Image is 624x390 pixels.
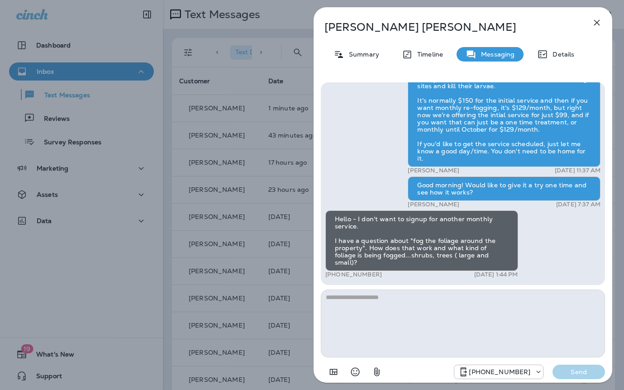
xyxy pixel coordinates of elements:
[325,271,382,278] p: [PHONE_NUMBER]
[454,366,543,377] div: +1 (817) 482-3792
[469,368,530,376] p: [PHONE_NUMBER]
[408,201,459,208] p: [PERSON_NAME]
[346,363,364,381] button: Select an emoji
[555,167,600,174] p: [DATE] 11:37 AM
[325,210,518,271] div: Hello - I don't want to signup for another monthly service. I have a question about "fog the foli...
[408,176,600,201] div: Good morning! Would like to give it a try one time and see how it works?
[324,21,572,33] p: [PERSON_NAME] [PERSON_NAME]
[413,51,443,58] p: Timeline
[344,51,379,58] p: Summary
[474,271,518,278] p: [DATE] 1:44 PM
[408,167,459,174] p: [PERSON_NAME]
[548,51,574,58] p: Details
[324,363,343,381] button: Add in a premade template
[476,51,514,58] p: Messaging
[556,201,600,208] p: [DATE] 7:37 AM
